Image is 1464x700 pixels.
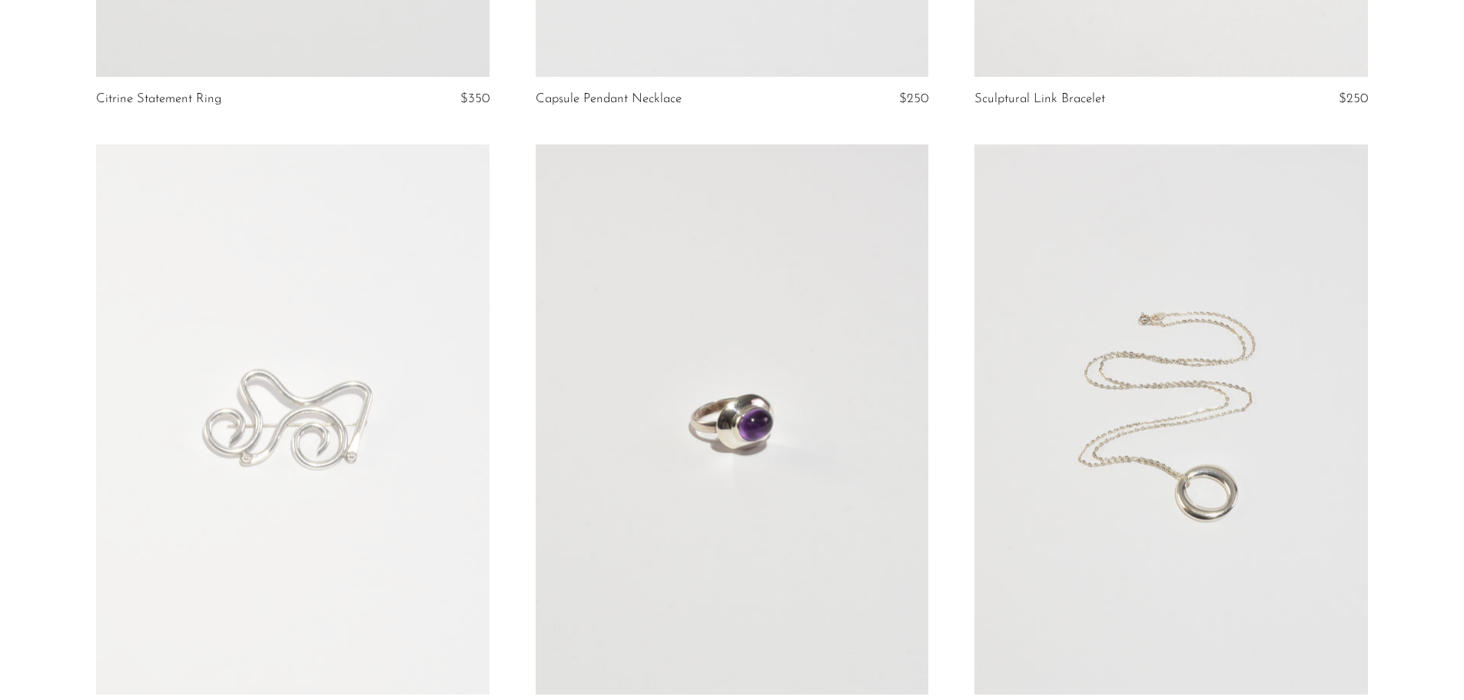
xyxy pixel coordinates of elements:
[899,92,928,105] span: $250
[96,92,221,106] a: Citrine Statement Ring
[974,92,1105,106] a: Sculptural Link Bracelet
[1339,92,1368,105] span: $250
[536,92,682,106] a: Capsule Pendant Necklace
[460,92,490,105] span: $350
